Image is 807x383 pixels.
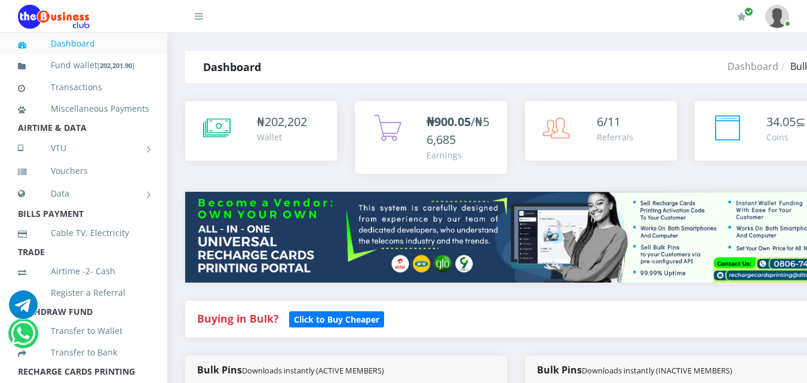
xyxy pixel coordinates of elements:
a: Transactions [18,73,149,101]
strong: Dashboard [203,60,261,74]
span: 6/11 [597,114,621,130]
b: 202,201.90 [100,61,132,70]
a: Fund wallet[202,201.90] [18,51,149,79]
a: ₦900.05/₦56,685 Earnings [355,101,507,174]
img: Logo [18,5,90,29]
div: ⊆ [766,113,806,131]
a: Transfer to Bank [18,339,149,366]
a: Chat for support [11,328,35,348]
div: Wallet [257,131,307,143]
a: Miscellaneous Payments [18,95,149,122]
span: /₦56,685 [426,114,489,148]
b: ₦900.05 [426,114,471,130]
small: Downloads instantly (INACTIVE MEMBERS) [582,365,732,376]
span: Renew/Upgrade Subscription [744,7,753,16]
strong: Bulk Pins [537,363,732,376]
strong: Buying in Bulk? [197,311,278,326]
strong: Bulk Pins [197,363,384,376]
span: 202,202 [265,114,307,130]
a: Dashboard [18,30,149,57]
div: Earnings [426,149,495,161]
a: Register a Referral [18,279,149,307]
div: Referrals [597,131,633,143]
div: ₦ [257,113,307,131]
a: Airtime -2- Cash [18,258,149,285]
a: 6/11 Referrals [525,101,677,161]
i: Renew/Upgrade Subscription [737,12,746,22]
div: Coins [766,131,806,143]
a: VTU [18,133,149,163]
a: Cable TV, Electricity [18,219,149,247]
a: Vouchers [18,157,149,185]
a: ₦202,202 Wallet [185,101,337,161]
a: Dashboard [728,60,778,73]
a: Click to Buy Cheaper [289,311,384,326]
img: User [765,5,789,28]
small: [ ] [97,61,134,70]
a: Data [18,179,149,209]
a: Transfer to Wallet [18,317,149,345]
a: Chat for support [9,299,38,319]
small: Downloads instantly (ACTIVE MEMBERS) [242,365,384,376]
span: 34.05 [766,114,796,130]
b: Click to Buy Cheaper [294,314,379,325]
